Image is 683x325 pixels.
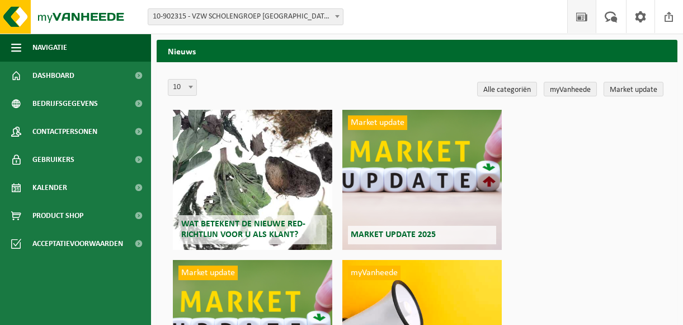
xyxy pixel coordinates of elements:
span: Navigatie [32,34,67,62]
span: Wat betekent de nieuwe RED-richtlijn voor u als klant? [181,220,305,239]
a: myVanheede [544,82,597,96]
span: myVanheede [348,266,401,280]
span: Product Shop [32,202,83,230]
span: Gebruikers [32,146,74,174]
h2: Nieuws [157,40,677,62]
span: Dashboard [32,62,74,90]
a: Market update [604,82,663,96]
a: Wat betekent de nieuwe RED-richtlijn voor u als klant? [173,110,332,250]
span: Market update [348,115,407,130]
a: Market update Market update 2025 [342,110,502,250]
a: Alle categoriën [477,82,537,96]
span: Contactpersonen [32,118,97,146]
span: 10-902315 - VZW SCHOLENGROEP SINT-MICHIEL - CONTAINERPARK VTI - ROESELARE [148,8,343,25]
span: 10 [168,79,197,96]
span: Acceptatievoorwaarden [32,230,123,258]
span: Market update 2025 [351,230,436,239]
span: 10 [168,80,196,95]
span: Market update [178,266,238,280]
span: Bedrijfsgegevens [32,90,98,118]
span: Kalender [32,174,67,202]
span: 10-902315 - VZW SCHOLENGROEP SINT-MICHIEL - CONTAINERPARK VTI - ROESELARE [148,9,343,25]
